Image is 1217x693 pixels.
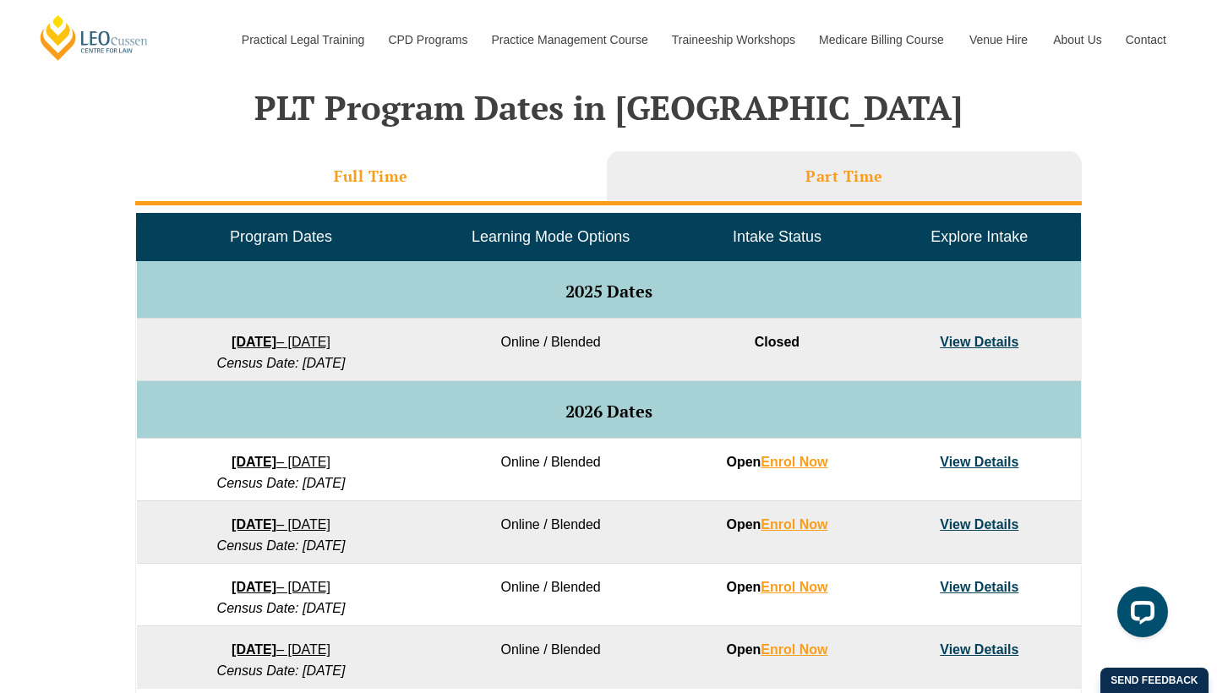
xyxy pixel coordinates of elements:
[232,335,276,349] strong: [DATE]
[425,439,675,501] td: Online / Blended
[425,626,675,689] td: Online / Blended
[806,3,957,76] a: Medicare Billing Course
[761,455,827,469] a: Enrol Now
[232,580,276,594] strong: [DATE]
[761,642,827,657] a: Enrol Now
[565,280,652,303] span: 2025 Dates
[472,228,630,245] span: Learning Mode Options
[1104,580,1175,651] iframe: LiveChat chat widget
[217,476,346,490] em: Census Date: [DATE]
[127,89,1090,126] h2: PLT Program Dates in [GEOGRAPHIC_DATA]
[659,3,806,76] a: Traineeship Workshops
[930,228,1028,245] span: Explore Intake
[217,663,346,678] em: Census Date: [DATE]
[726,580,827,594] strong: Open
[1040,3,1113,76] a: About Us
[232,335,330,349] a: [DATE]– [DATE]
[733,228,821,245] span: Intake Status
[726,455,827,469] strong: Open
[940,642,1018,657] a: View Details
[805,166,883,186] h3: Part Time
[425,319,675,381] td: Online / Blended
[761,517,827,532] a: Enrol Now
[217,601,346,615] em: Census Date: [DATE]
[334,166,408,186] h3: Full Time
[726,642,827,657] strong: Open
[940,455,1018,469] a: View Details
[232,455,330,469] a: [DATE]– [DATE]
[957,3,1040,76] a: Venue Hire
[232,642,330,657] a: [DATE]– [DATE]
[229,3,376,76] a: Practical Legal Training
[232,455,276,469] strong: [DATE]
[232,642,276,657] strong: [DATE]
[230,228,332,245] span: Program Dates
[232,517,330,532] a: [DATE]– [DATE]
[232,517,276,532] strong: [DATE]
[1113,3,1179,76] a: Contact
[940,580,1018,594] a: View Details
[375,3,478,76] a: CPD Programs
[217,356,346,370] em: Census Date: [DATE]
[232,580,330,594] a: [DATE]– [DATE]
[755,335,800,349] span: Closed
[565,400,652,423] span: 2026 Dates
[479,3,659,76] a: Practice Management Course
[425,564,675,626] td: Online / Blended
[38,14,150,62] a: [PERSON_NAME] Centre for Law
[940,517,1018,532] a: View Details
[217,538,346,553] em: Census Date: [DATE]
[726,517,827,532] strong: Open
[425,501,675,564] td: Online / Blended
[761,580,827,594] a: Enrol Now
[940,335,1018,349] a: View Details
